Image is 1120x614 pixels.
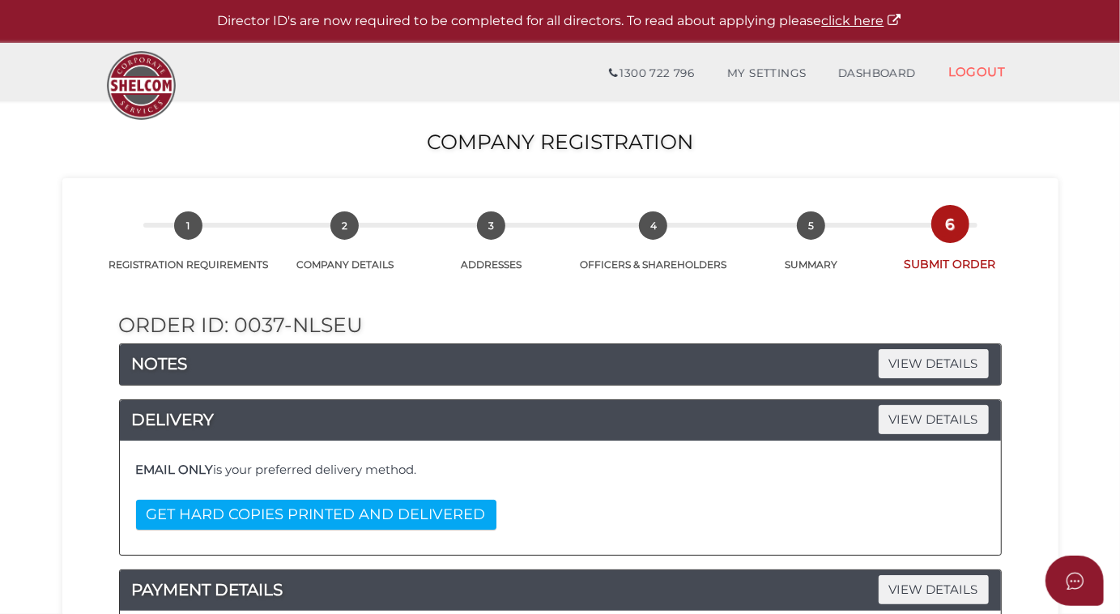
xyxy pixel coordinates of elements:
[593,58,710,90] a: 1300 722 796
[879,575,989,603] span: VIEW DETAILS
[136,500,496,530] button: GET HARD COPIES PRINTED AND DELIVERED
[120,351,1001,377] h4: NOTES
[119,314,1002,337] h2: Order ID: 0037-Nlseu
[711,58,823,90] a: MY SETTINGS
[822,13,903,28] a: click here
[1045,556,1104,606] button: Open asap
[274,229,416,271] a: 2COMPANY DETAILS
[936,210,965,238] span: 6
[120,577,1001,603] h4: PAYMENT DETAILS
[136,463,985,477] h4: is your preferred delivery method.
[174,211,202,240] span: 1
[120,407,1001,433] a: DELIVERYVIEW DETAILS
[932,55,1022,88] a: LOGOUT
[740,229,883,271] a: 5SUMMARY
[883,228,1018,272] a: 6SUBMIT ORDER
[416,229,567,271] a: 3ADDRESSES
[103,229,275,271] a: 1REGISTRATION REQUIREMENTS
[99,43,184,128] img: Logo
[797,211,825,240] span: 5
[40,12,1080,31] p: Director ID's are now required to be completed for all directors. To read about applying please
[477,211,505,240] span: 3
[879,405,989,433] span: VIEW DETAILS
[566,229,740,271] a: 4OFFICERS & SHAREHOLDERS
[120,351,1001,377] a: NOTESVIEW DETAILS
[639,211,667,240] span: 4
[120,407,1001,433] h4: DELIVERY
[136,462,214,477] b: EMAIL ONLY
[330,211,359,240] span: 2
[879,349,989,377] span: VIEW DETAILS
[120,577,1001,603] a: PAYMENT DETAILSVIEW DETAILS
[822,58,932,90] a: DASHBOARD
